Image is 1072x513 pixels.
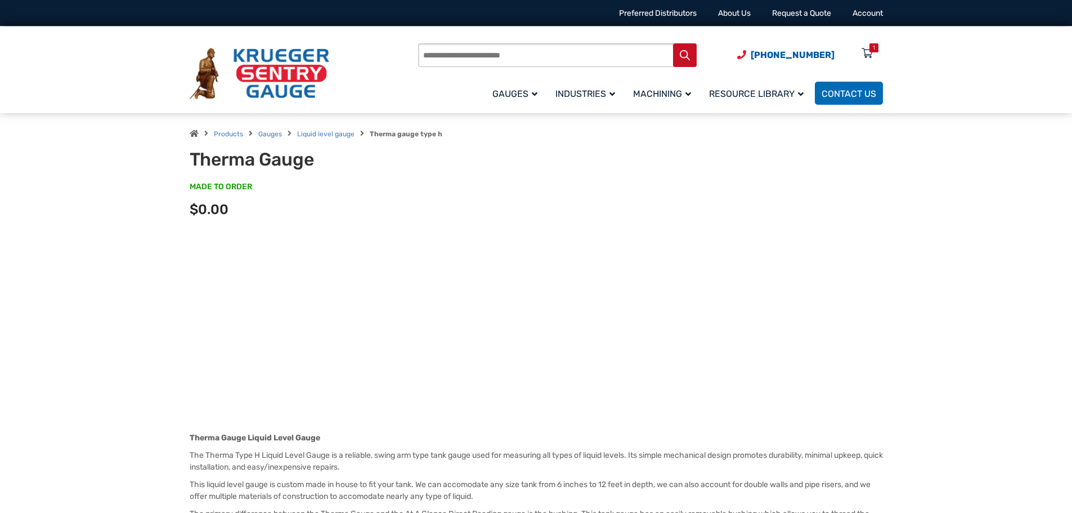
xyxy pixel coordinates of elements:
[751,50,835,60] span: [PHONE_NUMBER]
[370,130,442,138] strong: Therma gauge type h
[853,8,883,18] a: Account
[190,433,320,443] strong: Therma Gauge Liquid Level Gauge
[492,88,537,99] span: Gauges
[190,149,467,170] h1: Therma Gauge
[718,8,751,18] a: About Us
[822,88,876,99] span: Contact Us
[190,48,329,100] img: Krueger Sentry Gauge
[772,8,831,18] a: Request a Quote
[214,130,243,138] a: Products
[190,479,883,502] p: This liquid level gauge is custom made in house to fit your tank. We can accomodate any size tank...
[549,80,626,106] a: Industries
[815,82,883,105] a: Contact Us
[737,48,835,62] a: Phone Number (920) 434-8860
[619,8,697,18] a: Preferred Distributors
[258,130,282,138] a: Gauges
[297,130,355,138] a: Liquid level gauge
[486,80,549,106] a: Gauges
[633,88,691,99] span: Machining
[190,449,883,473] p: The Therma Type H Liquid Level Gauge is a reliable, swing arm type tank gauge used for measuring ...
[190,181,252,193] span: MADE TO ORDER
[626,80,702,106] a: Machining
[873,43,875,52] div: 1
[709,88,804,99] span: Resource Library
[555,88,615,99] span: Industries
[702,80,815,106] a: Resource Library
[190,202,228,217] span: $0.00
